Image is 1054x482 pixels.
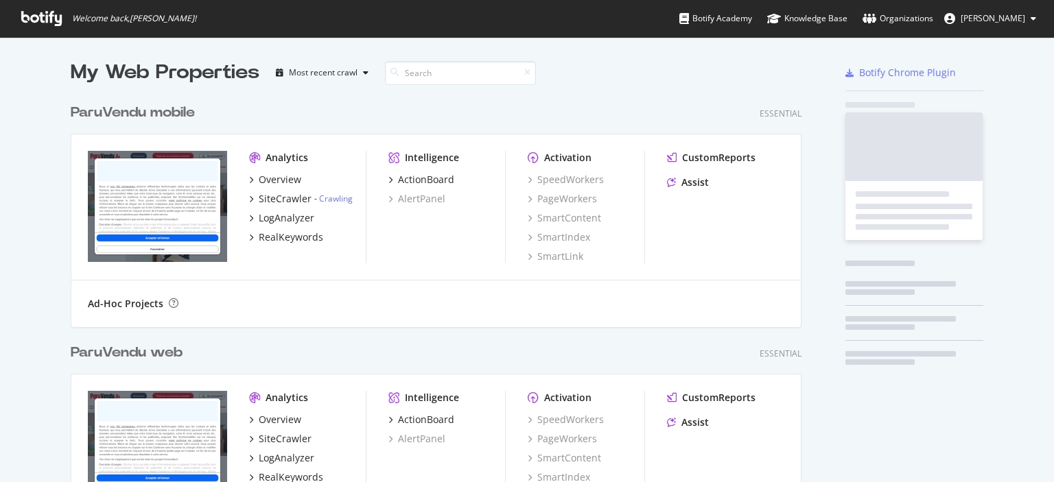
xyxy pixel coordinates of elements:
input: Search [385,61,536,85]
div: Overview [259,413,301,426]
div: CustomReports [682,391,756,405]
div: - [314,193,353,204]
span: Romain Lemenorel [961,12,1025,24]
a: SmartIndex [528,230,590,244]
div: Activation [544,391,592,405]
div: Activation [544,151,592,165]
a: Overview [249,173,301,186]
a: SpeedWorkers [528,173,604,186]
div: Intelligence [405,151,459,165]
div: Most recent crawl [289,69,358,77]
div: Botify Academy [679,12,752,25]
a: PageWorkers [528,192,597,206]
a: ActionBoard [388,173,454,186]
a: Botify Chrome Plugin [845,66,956,80]
a: AlertPanel [388,192,445,206]
button: Most recent crawl [270,62,374,84]
div: RealKeywords [259,230,323,244]
a: ParuVendu web [71,343,188,363]
div: ParuVendu web [71,343,183,363]
a: SiteCrawler- Crawling [249,192,353,206]
a: SmartLink [528,250,583,263]
a: CustomReports [667,391,756,405]
a: SiteCrawler [249,432,312,446]
a: Assist [667,176,709,189]
div: CustomReports [682,151,756,165]
div: Analytics [266,391,308,405]
div: My Web Properties [71,59,259,86]
button: [PERSON_NAME] [933,8,1047,29]
span: Welcome back, [PERSON_NAME] ! [72,13,196,24]
div: SiteCrawler [259,192,312,206]
a: SmartContent [528,211,601,225]
div: LogAnalyzer [259,211,314,225]
div: Essential [760,108,801,119]
div: SiteCrawler [259,432,312,446]
div: Organizations [863,12,933,25]
a: AlertPanel [388,432,445,446]
a: Crawling [319,193,353,204]
a: ActionBoard [388,413,454,426]
a: ParuVendu mobile [71,103,200,123]
div: LogAnalyzer [259,451,314,465]
div: Assist [681,176,709,189]
div: Ad-Hoc Projects [88,297,163,311]
div: Intelligence [405,391,459,405]
a: Assist [667,415,709,429]
div: ActionBoard [398,413,454,426]
div: ParuVendu mobile [71,103,195,123]
img: www.paruvendu.fr [88,151,227,262]
a: Overview [249,413,301,426]
div: Analytics [266,151,308,165]
a: PageWorkers [528,432,597,446]
div: ActionBoard [398,173,454,186]
div: Botify Chrome Plugin [859,66,956,80]
a: RealKeywords [249,230,323,244]
div: Overview [259,173,301,186]
a: LogAnalyzer [249,211,314,225]
a: LogAnalyzer [249,451,314,465]
a: SpeedWorkers [528,413,604,426]
div: Assist [681,415,709,429]
a: CustomReports [667,151,756,165]
div: Knowledge Base [767,12,847,25]
a: SmartContent [528,451,601,465]
div: Essential [760,348,801,359]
